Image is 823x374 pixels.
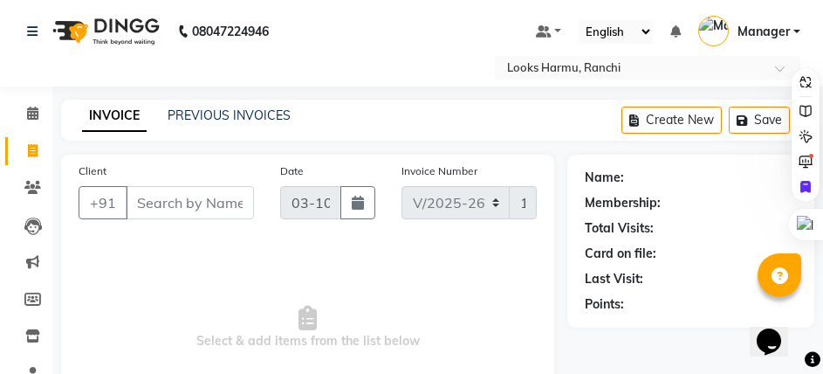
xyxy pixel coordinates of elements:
[585,270,643,288] div: Last Visit:
[585,245,656,263] div: Card on file:
[45,7,164,56] img: logo
[737,23,790,41] span: Manager
[729,107,790,134] button: Save
[585,194,661,212] div: Membership:
[79,186,127,219] button: +91
[79,163,106,179] label: Client
[750,304,806,357] iframe: chat widget
[698,16,729,46] img: Manager
[585,169,624,187] div: Name:
[280,163,304,179] label: Date
[126,186,254,219] input: Search by Name/Mobile/Email/Code
[585,295,624,314] div: Points:
[192,7,269,56] b: 08047224946
[585,219,654,238] div: Total Visits:
[168,107,291,123] a: PREVIOUS INVOICES
[82,100,147,132] a: INVOICE
[401,163,477,179] label: Invoice Number
[621,107,722,134] button: Create New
